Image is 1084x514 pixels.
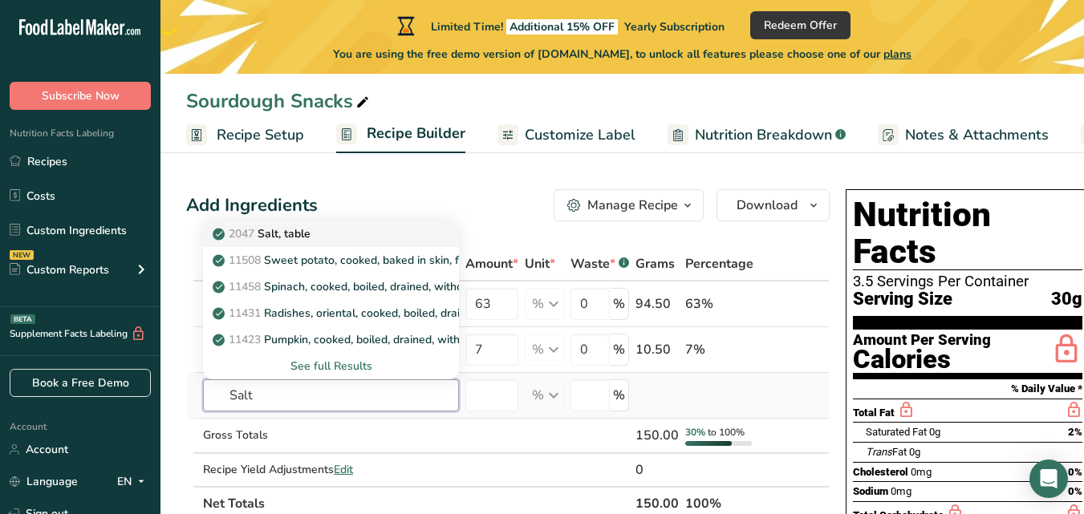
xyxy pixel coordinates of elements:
a: 2047Salt, table [203,221,459,247]
p: Radishes, oriental, cooked, boiled, drained, without salt [216,305,546,322]
span: Fat [866,446,907,458]
span: 0g [909,446,920,458]
span: 0% [1068,485,1082,497]
div: EN [117,472,151,492]
div: Sourdough Snacks [186,87,372,115]
section: % Daily Value * [853,379,1082,399]
div: See full Results [216,358,446,374]
span: 30g [1051,289,1082,310]
span: 0mg [911,466,932,478]
div: 150.00 [635,426,679,445]
p: Pumpkin, cooked, boiled, drained, without salt [216,331,499,348]
button: Manage Recipe [554,189,704,221]
div: 10.50 [635,340,679,359]
div: Recipe Yield Adjustments [203,461,459,478]
p: Sweet potato, cooked, baked in skin, flesh, without salt [216,252,548,269]
input: Add Ingredient [203,379,459,411]
span: Download [737,196,798,215]
span: Total Fat [853,407,895,419]
div: 94.50 [635,294,679,314]
a: 11508Sweet potato, cooked, baked in skin, flesh, without salt [203,247,459,273]
div: 63% [685,294,753,314]
div: NEW [10,250,34,260]
span: Recipe Builder [367,123,465,144]
span: Saturated Fat [866,426,927,438]
span: 0% [1068,466,1082,478]
span: Cholesterol [853,466,908,478]
span: 2047 [229,226,254,241]
span: 11431 [229,306,261,321]
span: plans [883,47,911,62]
span: You are using the free demo version of [DOMAIN_NAME], to unlock all features please choose one of... [333,46,911,63]
div: Calories [853,348,991,371]
div: 3.5 Servings Per Container [853,273,1082,289]
a: 11431Radishes, oriental, cooked, boiled, drained, without salt [203,300,459,326]
span: Notes & Attachments [905,124,1049,146]
span: 11458 [229,279,261,294]
p: Spinach, cooked, boiled, drained, without salt [216,278,496,295]
span: Sodium [853,485,888,497]
a: 11458Spinach, cooked, boiled, drained, without salt [203,273,459,300]
a: Notes & Attachments [878,117,1049,153]
div: 7% [685,340,753,359]
span: Additional 15% OFF [506,19,618,34]
div: See full Results [203,353,459,379]
span: Unit [525,254,555,273]
span: 11508 [229,253,261,268]
a: Nutrition Breakdown [668,117,846,153]
span: Recipe Setup [217,124,304,146]
span: Amount [465,254,518,273]
p: Salt, table [216,225,311,242]
button: Subscribe Now [10,82,151,110]
div: Custom Reports [10,261,109,278]
a: Customize Label [497,117,635,153]
span: Serving Size [853,289,952,310]
span: to 100% [708,426,745,439]
span: 11423 [229,332,261,347]
div: Gross Totals [203,427,459,443]
a: Recipe Builder [336,115,465,154]
span: Edit [334,462,353,477]
span: 0g [929,426,940,438]
span: 0mg [891,485,911,497]
span: Customize Label [525,124,635,146]
h1: Nutrition Facts [853,196,1082,270]
span: Grams [635,254,675,273]
span: 2% [1068,426,1082,438]
button: Redeem Offer [750,11,851,39]
span: Percentage [685,254,753,273]
div: Amount Per Serving [853,333,991,348]
div: Waste [570,254,629,273]
a: Recipe Setup [186,117,304,153]
button: Download [717,189,830,221]
div: Add Ingredients [186,192,318,219]
span: Redeem Offer [764,17,837,34]
span: Nutrition Breakdown [695,124,832,146]
div: BETA [10,314,35,324]
a: Language [10,467,78,496]
i: Trans [866,446,892,458]
span: Subscribe Now [42,87,120,104]
div: Open Intercom Messenger [1029,459,1068,498]
div: 0 [635,460,679,480]
span: 30% [685,426,705,439]
div: Limited Time! [394,16,725,35]
a: Book a Free Demo [10,369,151,397]
span: Yearly Subscription [624,19,725,34]
a: 11423Pumpkin, cooked, boiled, drained, without salt [203,326,459,353]
div: Manage Recipe [587,196,678,215]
